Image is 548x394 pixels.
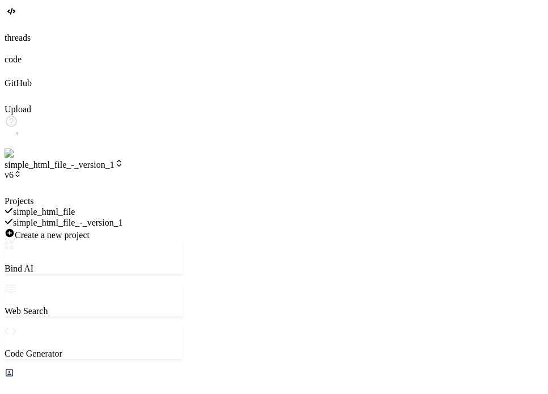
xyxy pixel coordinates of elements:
[5,33,31,43] label: threads
[5,264,182,274] p: Bind AI
[5,149,41,159] img: settings
[15,230,90,240] span: Create a new project
[5,306,182,316] p: Web Search
[5,349,182,359] p: Code Generator
[5,104,31,114] label: Upload
[13,218,123,227] span: simple_html_file_-_version_1
[5,196,182,206] div: Projects
[5,54,22,64] label: code
[13,207,75,217] span: simple_html_file
[5,78,32,88] label: GitHub
[5,170,22,180] span: v6
[5,160,124,170] span: simple_html_file_-_version_1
